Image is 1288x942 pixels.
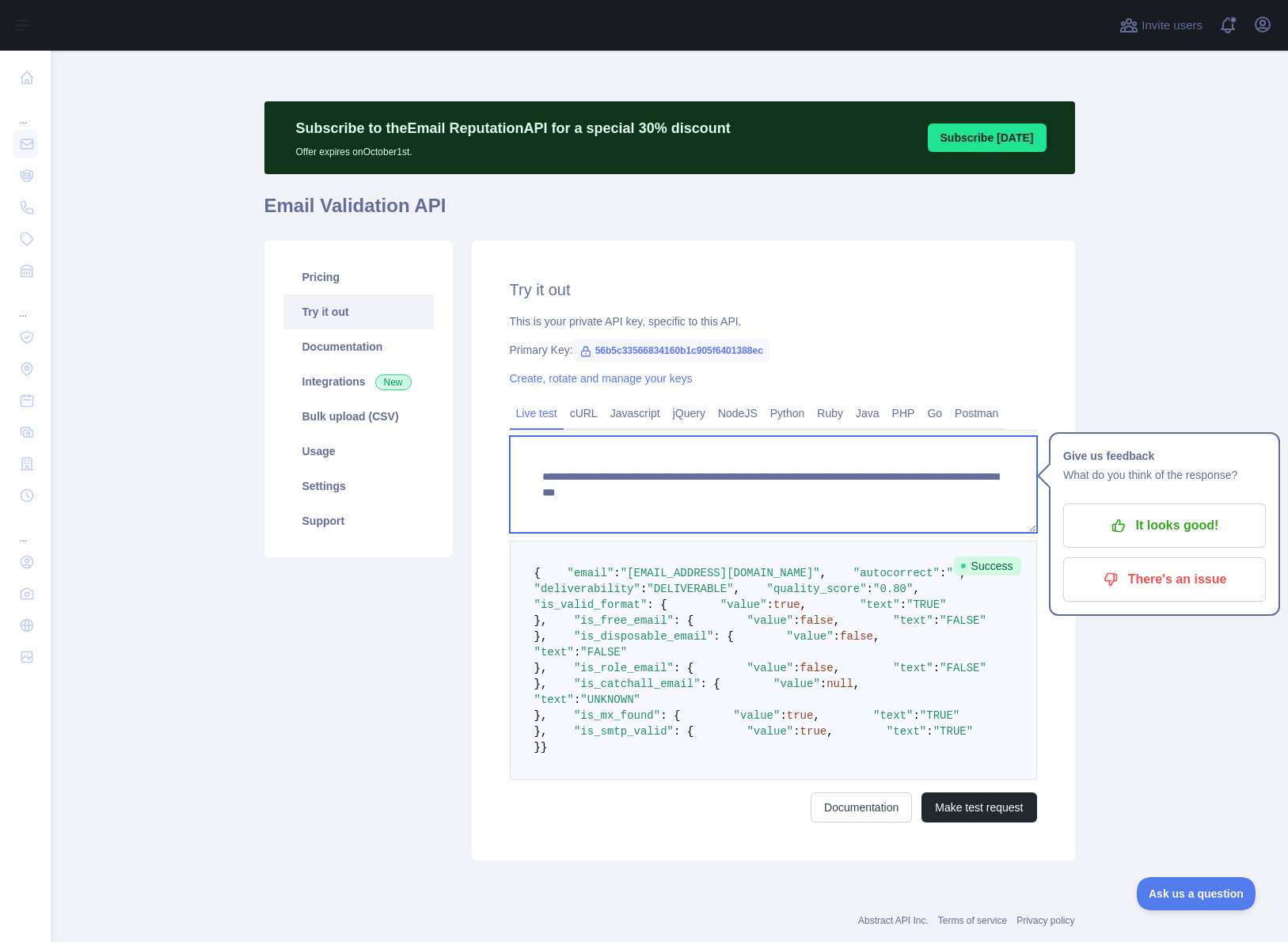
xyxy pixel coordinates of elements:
[534,583,640,595] span: "deliverability"
[921,401,948,426] a: Go
[787,709,814,722] span: true
[573,339,769,363] span: 56b5c33566834160b1c905f6401388ec
[800,614,834,627] span: false
[534,614,548,627] span: },
[574,614,674,627] span: "is_free_email"
[13,288,38,320] div: ...
[510,401,564,426] a: Live test
[720,598,767,611] span: "value"
[534,646,574,659] span: "text"
[283,364,434,399] a: Integrations New
[948,401,1005,426] a: Postman
[926,725,933,738] span: :
[928,123,1047,152] button: Subscribe [DATE]
[840,630,873,643] span: false
[820,567,826,579] span: ,
[640,583,647,595] span: :
[811,401,849,426] a: Ruby
[734,709,781,722] span: "value"
[712,401,764,426] a: NodeJS
[933,614,940,627] span: :
[568,567,614,579] span: "email"
[858,915,929,926] a: Abstract API Inc.
[674,662,693,674] span: : {
[1063,465,1266,484] p: What do you think of the response?
[13,513,38,545] div: ...
[701,678,720,690] span: : {
[1137,877,1256,910] iframe: Toggle Customer Support
[534,598,648,611] span: "is_valid_format"
[773,678,820,690] span: "value"
[940,614,986,627] span: "FALSE"
[283,329,434,364] a: Documentation
[826,725,833,738] span: ,
[574,630,713,643] span: "is_disposable_email"
[375,374,412,390] span: New
[674,614,693,627] span: : {
[773,598,800,611] span: true
[580,693,640,706] span: "UNKNOWN"
[604,401,667,426] a: Javascript
[510,342,1037,358] div: Primary Key:
[887,725,926,738] span: "text"
[541,741,547,754] span: }
[873,630,880,643] span: ,
[853,678,860,690] span: ,
[283,503,434,538] a: Support
[574,693,580,706] span: :
[283,294,434,329] a: Try it out
[647,583,733,595] span: "DELIVERABLE"
[873,583,913,595] span: "0.80"
[893,662,933,674] span: "text"
[800,725,827,738] span: true
[534,693,574,706] span: "text"
[940,567,946,579] span: :
[811,792,912,822] a: Documentation
[1116,13,1206,38] button: Invite users
[621,567,820,579] span: "[EMAIL_ADDRESS][DOMAIN_NAME]"
[283,260,434,294] a: Pricing
[873,709,913,722] span: "text"
[920,709,959,722] span: "TRUE"
[764,401,811,426] a: Python
[564,401,604,426] a: cURL
[534,725,548,738] span: },
[534,662,548,674] span: },
[826,678,853,690] span: null
[834,630,840,643] span: :
[787,630,834,643] span: "value"
[834,614,840,627] span: ,
[834,662,840,674] span: ,
[296,117,731,139] p: Subscribe to the Email Reputation API for a special 30 % discount
[767,598,773,611] span: :
[780,709,786,722] span: :
[264,193,1075,231] h1: Email Validation API
[283,399,434,434] a: Bulk upload (CSV)
[793,662,800,674] span: :
[660,709,680,722] span: : {
[1016,915,1074,926] a: Privacy policy
[906,598,946,611] span: "TRUE"
[747,614,793,627] span: "value"
[820,678,826,690] span: :
[534,630,548,643] span: },
[747,662,793,674] span: "value"
[534,678,548,690] span: },
[940,662,986,674] span: "FALSE"
[574,709,660,722] span: "is_mx_found"
[574,678,701,690] span: "is_catchall_email"
[283,434,434,469] a: Usage
[921,792,1036,822] button: Make test request
[860,598,899,611] span: "text"
[938,915,1007,926] a: Terms of service
[893,614,933,627] span: "text"
[574,725,674,738] span: "is_smtp_valid"
[647,598,667,611] span: : {
[674,725,693,738] span: : {
[800,598,807,611] span: ,
[283,469,434,503] a: Settings
[1063,446,1266,465] h1: Give us feedback
[849,401,886,426] a: Java
[13,95,38,127] div: ...
[867,583,873,595] span: :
